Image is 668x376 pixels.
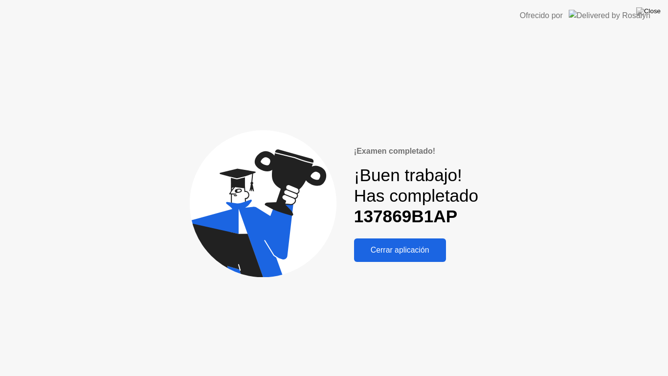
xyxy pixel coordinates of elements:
[354,145,478,157] div: ¡Examen completado!
[520,10,563,22] div: Ofrecido por
[354,207,457,226] b: 137869B1AP
[357,246,443,255] div: Cerrar aplicación
[354,165,478,227] div: ¡Buen trabajo! Has completado
[636,7,661,15] img: Close
[354,238,446,262] button: Cerrar aplicación
[569,10,650,21] img: Delivered by Rosalyn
